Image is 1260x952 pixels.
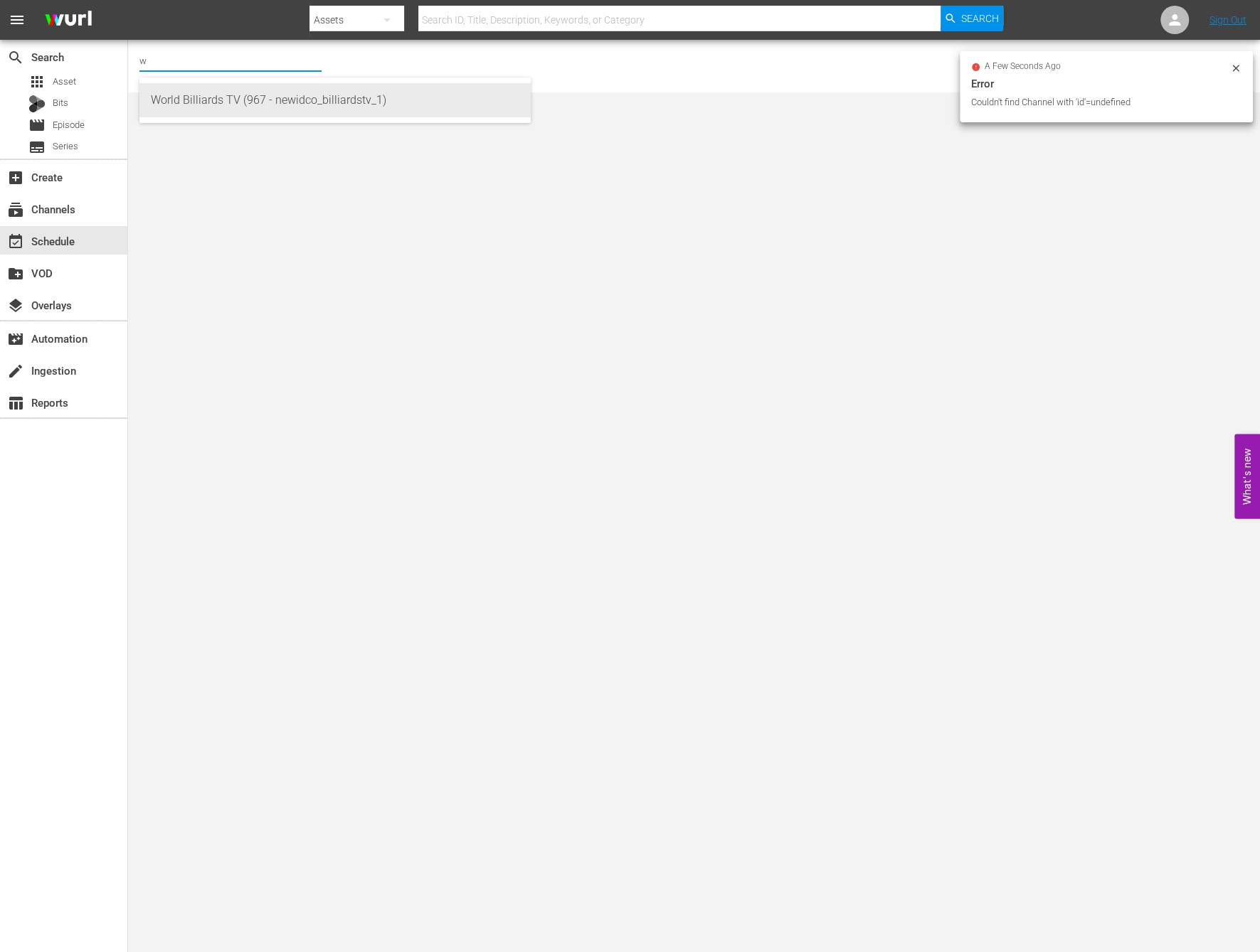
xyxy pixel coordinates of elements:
[9,11,26,28] span: menu
[28,117,46,134] span: Episode
[28,73,46,90] span: apps
[941,6,1003,31] button: Search
[7,169,24,186] span: Create
[53,75,76,89] span: Asset
[7,233,24,250] span: Schedule
[971,95,1227,109] div: Couldn't find Channel with 'id'=undefined
[7,331,24,348] span: Automation
[1209,14,1246,26] a: Sign Out
[7,201,24,218] span: Channels
[971,75,1242,92] div: Error
[7,297,24,314] span: Overlays
[7,265,24,282] span: VOD
[7,363,24,380] span: Ingestion
[961,6,999,31] span: Search
[53,118,85,132] span: Episode
[28,95,46,112] div: Bits
[151,83,519,117] div: World Billiards TV (967 - newidco_billiardstv_1)
[139,43,744,89] div: No Channel Selected.
[7,395,24,412] span: Reports
[34,4,102,37] img: ans4CAIJ8jUAAAAAAAAAAAAAAAAAAAAAAAAgQb4GAAAAAAAAAAAAAAAAAAAAAAAAJMjXAAAAAAAAAAAAAAAAAAAAAAAAgAT5G...
[53,139,78,154] span: Series
[1234,434,1260,518] button: Open Feedback Widget
[7,49,24,66] span: search
[985,61,1061,73] span: a few seconds ago
[28,139,46,156] span: Series
[53,96,68,110] span: Bits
